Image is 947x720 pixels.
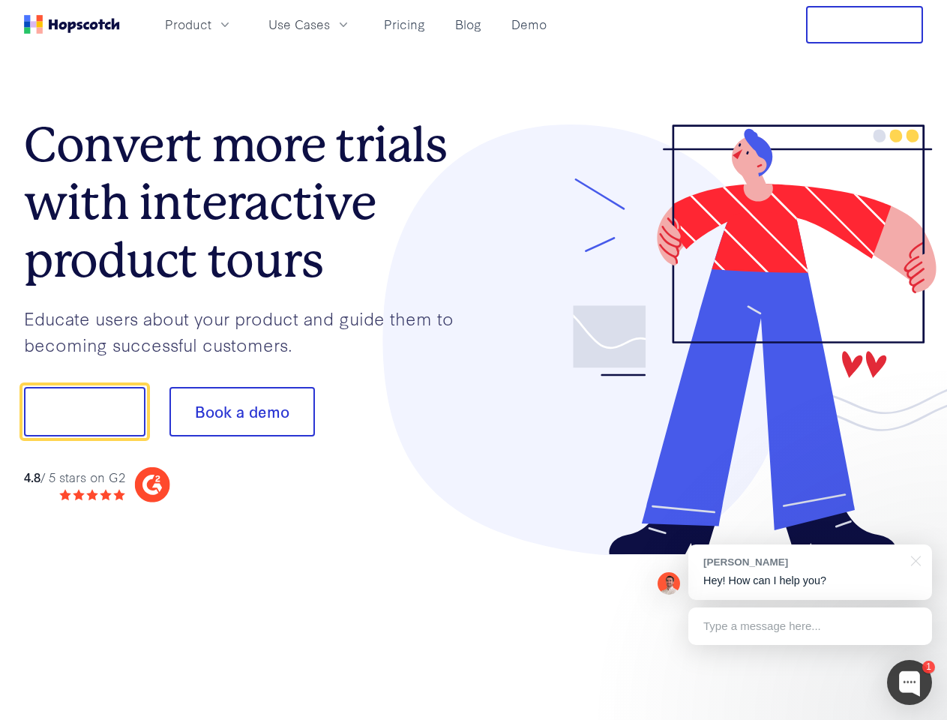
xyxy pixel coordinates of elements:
button: Book a demo [169,387,315,436]
button: Show me! [24,387,145,436]
span: Use Cases [268,15,330,34]
img: Mark Spera [658,572,680,595]
div: / 5 stars on G2 [24,468,125,487]
p: Hey! How can I help you? [703,573,917,589]
h1: Convert more trials with interactive product tours [24,116,474,289]
a: Home [24,15,120,34]
div: 1 [922,661,935,673]
a: Pricing [378,12,431,37]
button: Free Trial [806,6,923,43]
a: Blog [449,12,487,37]
div: Type a message here... [688,607,932,645]
div: [PERSON_NAME] [703,555,902,569]
span: Product [165,15,211,34]
strong: 4.8 [24,468,40,485]
button: Product [156,12,241,37]
button: Use Cases [259,12,360,37]
a: Demo [505,12,553,37]
p: Educate users about your product and guide them to becoming successful customers. [24,305,474,357]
